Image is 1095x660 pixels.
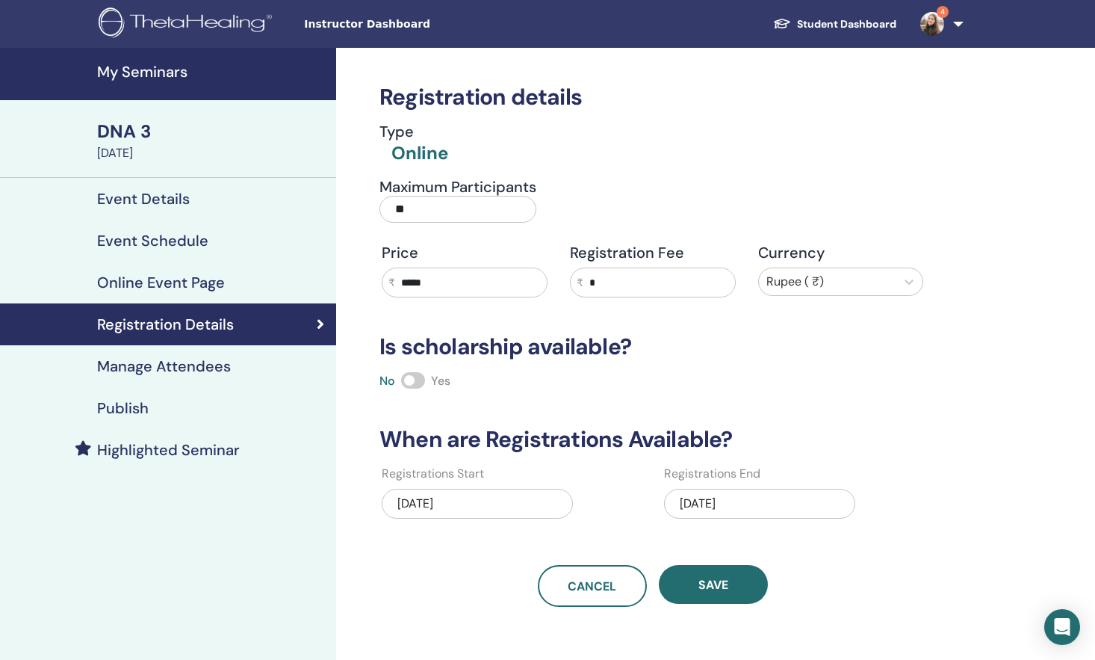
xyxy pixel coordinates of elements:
[773,17,791,30] img: graduation-cap-white.svg
[382,244,547,262] h4: Price
[97,190,190,208] h4: Event Details
[382,489,573,519] div: [DATE]
[97,63,327,81] h4: My Seminars
[370,84,934,111] h3: Registration details
[370,333,934,360] h3: Is scholarship available?
[97,399,149,417] h4: Publish
[88,119,336,162] a: DNA 3[DATE]
[370,426,934,453] h3: When are Registrations Available?
[304,16,528,32] span: Instructor Dashboard
[379,373,395,389] span: No
[758,244,924,262] h4: Currency
[664,465,760,483] label: Registrations End
[97,144,327,162] div: [DATE]
[97,232,208,250] h4: Event Schedule
[97,357,231,375] h4: Manage Attendees
[698,577,728,593] span: Save
[97,119,327,144] div: DNA 3
[431,373,450,389] span: Yes
[577,275,583,291] span: ₹
[659,565,768,604] button: Save
[1044,609,1080,645] div: Open Intercom Messenger
[379,123,448,141] h4: Type
[379,178,536,196] h4: Maximum Participants
[99,7,277,41] img: logo.png
[570,244,736,262] h4: Registration Fee
[538,565,647,607] a: Cancel
[97,315,234,333] h4: Registration Details
[97,274,225,292] h4: Online Event Page
[568,579,616,594] span: Cancel
[937,6,949,18] span: 4
[391,141,448,166] div: Online
[388,275,395,291] span: ₹
[920,12,944,36] img: default.jpg
[97,441,240,459] h4: Highlighted Seminar
[761,10,908,38] a: Student Dashboard
[664,489,855,519] div: [DATE]
[379,196,536,223] input: Maximum Participants
[382,465,484,483] label: Registrations Start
